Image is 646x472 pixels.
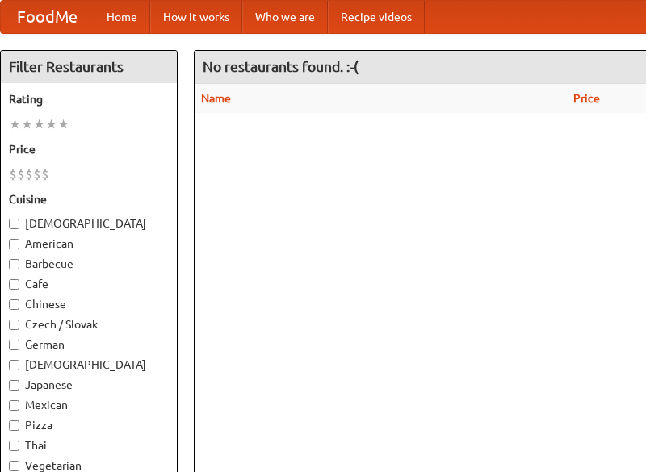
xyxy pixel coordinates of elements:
li: ★ [57,115,69,133]
a: FoodMe [1,1,94,33]
li: $ [25,165,33,183]
label: Japanese [9,377,169,393]
li: $ [41,165,49,183]
a: Home [94,1,150,33]
li: $ [9,165,17,183]
label: German [9,336,169,353]
h4: Filter Restaurants [1,51,177,83]
input: Czech / Slovak [9,320,19,330]
h5: Cuisine [9,191,169,207]
label: [DEMOGRAPHIC_DATA] [9,357,169,373]
label: Cafe [9,276,169,292]
label: Mexican [9,397,169,413]
label: Thai [9,437,169,453]
input: Chinese [9,299,19,310]
input: Mexican [9,400,19,411]
h5: Rating [9,91,169,107]
input: Barbecue [9,259,19,269]
label: Czech / Slovak [9,316,169,332]
input: Japanese [9,380,19,391]
input: Pizza [9,420,19,431]
input: [DEMOGRAPHIC_DATA] [9,219,19,229]
a: How it works [150,1,242,33]
input: Thai [9,441,19,451]
a: Name [201,92,231,105]
input: Cafe [9,279,19,290]
h5: Price [9,141,169,157]
li: ★ [21,115,33,133]
label: Barbecue [9,256,169,272]
label: American [9,236,169,252]
li: ★ [45,115,57,133]
li: $ [33,165,41,183]
li: ★ [33,115,45,133]
label: Chinese [9,296,169,312]
li: ★ [9,115,21,133]
a: Who we are [242,1,328,33]
input: American [9,239,19,249]
input: [DEMOGRAPHIC_DATA] [9,360,19,370]
a: Recipe videos [328,1,425,33]
input: Vegetarian [9,461,19,471]
label: Pizza [9,417,169,433]
li: $ [17,165,25,183]
a: Price [573,92,600,105]
label: [DEMOGRAPHIC_DATA] [9,215,169,232]
ng-pluralize: No restaurants found. :-( [203,59,359,74]
input: German [9,340,19,350]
